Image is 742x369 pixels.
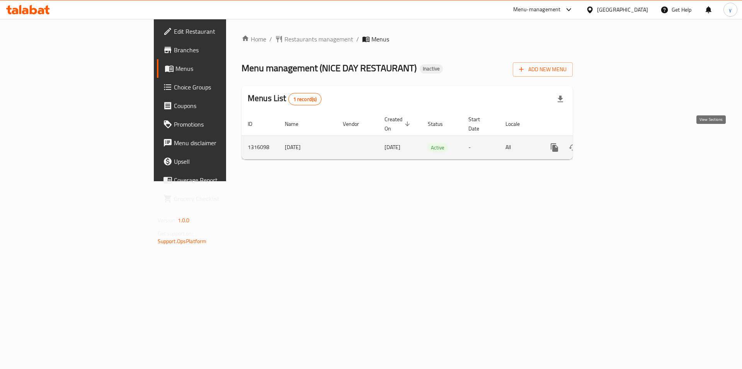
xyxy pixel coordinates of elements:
[174,101,272,110] span: Coupons
[157,41,278,59] a: Branches
[420,65,443,72] span: Inactive
[462,136,499,159] td: -
[597,5,648,14] div: [GEOGRAPHIC_DATA]
[178,215,190,225] span: 1.0.0
[539,112,626,136] th: Actions
[157,96,278,115] a: Coupons
[499,136,539,159] td: All
[157,115,278,134] a: Promotions
[174,82,272,92] span: Choice Groups
[174,138,272,148] span: Menu disclaimer
[158,228,193,239] span: Get support on:
[513,5,561,14] div: Menu-management
[174,194,272,203] span: Grocery Checklist
[157,78,278,96] a: Choice Groups
[428,119,453,129] span: Status
[158,236,207,246] a: Support.OpsPlatform
[371,34,389,44] span: Menus
[248,119,262,129] span: ID
[175,64,272,73] span: Menus
[242,112,626,160] table: enhanced table
[174,157,272,166] span: Upsell
[428,143,448,152] span: Active
[385,115,412,133] span: Created On
[157,171,278,189] a: Coverage Report
[174,120,272,129] span: Promotions
[343,119,369,129] span: Vendor
[174,27,272,36] span: Edit Restaurant
[284,34,353,44] span: Restaurants management
[288,93,322,105] div: Total records count
[157,189,278,208] a: Grocery Checklist
[551,90,570,108] div: Export file
[519,65,567,74] span: Add New Menu
[513,62,573,77] button: Add New Menu
[157,22,278,41] a: Edit Restaurant
[279,136,337,159] td: [DATE]
[174,45,272,55] span: Branches
[505,119,530,129] span: Locale
[157,152,278,171] a: Upsell
[248,93,322,105] h2: Menus List
[545,138,564,157] button: more
[420,64,443,74] div: Inactive
[275,34,353,44] a: Restaurants management
[242,59,417,77] span: Menu management ( NICE DAY RESTAURANT )
[356,34,359,44] li: /
[289,96,322,103] span: 1 record(s)
[157,59,278,78] a: Menus
[729,5,732,14] span: y
[158,215,177,225] span: Version:
[157,134,278,152] a: Menu disclaimer
[468,115,490,133] span: Start Date
[174,175,272,185] span: Coverage Report
[385,142,400,152] span: [DATE]
[242,34,573,44] nav: breadcrumb
[285,119,308,129] span: Name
